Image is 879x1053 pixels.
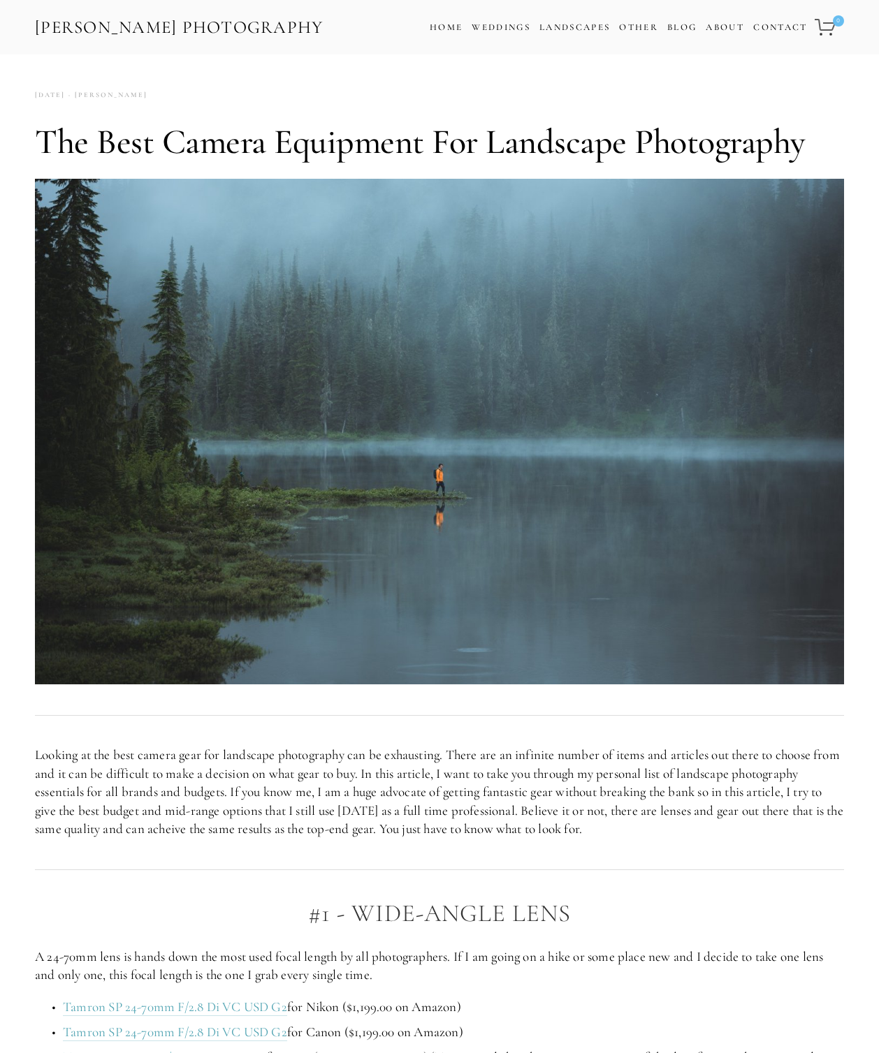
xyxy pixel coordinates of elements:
a: 0 items in cart [813,10,845,44]
a: About [706,17,744,38]
p: for Nikon ($1,199.00 on Amazon) [63,998,844,1017]
span: 0 [833,15,844,27]
a: Tamron SP 24-70mm F/2.8 Di VC USD G2 [63,1024,287,1041]
a: Landscapes [539,22,610,33]
p: Looking at the best camera gear for landscape photography can be exhausting. There are an infinit... [35,746,844,839]
a: [PERSON_NAME] Photography [34,12,325,43]
a: [PERSON_NAME] [65,86,147,105]
p: for Canon ($1,199.00 on Amazon) [63,1023,844,1042]
a: Weddings [472,22,530,33]
a: Tamron SP 24-70mm F/2.8 Di VC USD G2 [63,999,287,1016]
h1: The Best Camera Equipment for Landscape Photography [35,121,844,163]
time: [DATE] [35,86,65,105]
a: Blog [667,17,697,38]
p: A 24-70mm lens is hands down the most used focal length by all photographers. If I am going on a ... [35,948,844,985]
a: Contact [753,17,807,38]
a: Home [430,17,463,38]
a: Other [619,22,658,33]
h2: #1 - Wide-Angle Lens [35,900,844,927]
